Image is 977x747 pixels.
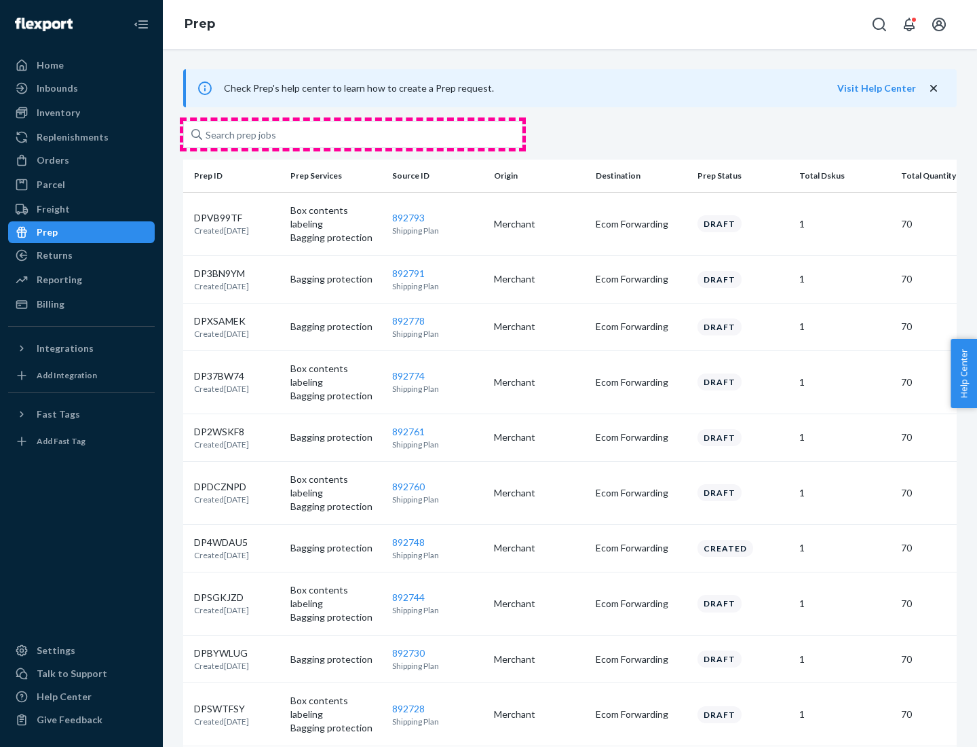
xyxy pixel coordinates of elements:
[37,713,102,727] div: Give Feedback
[392,536,425,548] a: 892748
[494,541,585,555] p: Merchant
[194,536,249,549] p: DP4WDAU5
[596,541,687,555] p: Ecom Forwarding
[392,280,483,292] p: Shipping Plan
[799,541,890,555] p: 1
[387,160,488,192] th: Source ID
[799,486,890,500] p: 1
[596,376,687,389] p: Ecom Forwarding
[596,272,687,286] p: Ecom Forwarding
[925,11,953,38] button: Open account menu
[194,425,249,439] p: DP2WSKF8
[799,431,890,444] p: 1
[194,280,249,292] p: Created [DATE]
[590,160,692,192] th: Destination
[194,328,249,340] p: Created [DATE]
[290,320,381,333] p: Bagging protection
[8,403,155,425] button: Fast Tags
[8,174,155,196] a: Parcel
[392,212,425,223] a: 892793
[8,431,155,452] a: Add Fast Tag
[37,667,107,680] div: Talk to Support
[927,81,940,96] button: close
[488,160,590,192] th: Origin
[392,660,483,672] p: Shipping Plan
[8,221,155,243] a: Prep
[37,58,64,72] div: Home
[799,272,890,286] p: 1
[37,178,65,192] div: Parcel
[392,703,425,714] a: 892728
[697,651,742,668] div: Draft
[37,130,109,144] div: Replenishments
[494,597,585,611] p: Merchant
[596,320,687,333] p: Ecom Forwarding
[596,431,687,444] p: Ecom Forwarding
[37,106,80,120] div: Inventory
[8,126,155,148] a: Replenishments
[392,647,425,659] a: 892730
[799,320,890,333] p: 1
[494,486,585,500] p: Merchant
[290,583,381,611] p: Box contents labeling
[697,318,742,335] div: Draft
[194,660,249,672] p: Created [DATE]
[494,320,585,333] p: Merchant
[290,541,381,555] p: Bagging protection
[596,486,687,500] p: Ecom Forwarding
[697,429,742,446] div: Draft
[392,481,425,492] a: 892760
[697,540,753,557] div: Created
[799,708,890,721] p: 1
[37,644,75,657] div: Settings
[290,721,381,735] p: Bagging protection
[37,249,73,262] div: Returns
[392,383,483,395] p: Shipping Plan
[37,153,69,167] div: Orders
[194,211,249,225] p: DPVB99TF
[799,653,890,666] p: 1
[8,640,155,661] a: Settings
[194,646,249,660] p: DPBYWLUG
[183,160,285,192] th: Prep ID
[596,653,687,666] p: Ecom Forwarding
[194,494,249,505] p: Created [DATE]
[8,338,155,359] button: Integrations
[596,217,687,231] p: Ecom Forwarding
[37,435,85,447] div: Add Fast Tag
[8,663,155,685] a: Talk to Support
[896,11,923,38] button: Open notifications
[799,376,890,389] p: 1
[951,339,977,408] button: Help Center
[8,149,155,171] a: Orders
[392,315,425,327] a: 892778
[224,82,494,94] span: Check Prep's help center to learn how to create a Prep request.
[8,686,155,708] a: Help Center
[128,11,155,38] button: Close Navigation
[194,225,249,236] p: Created [DATE]
[494,217,585,231] p: Merchant
[392,716,483,727] p: Shipping Plan
[8,709,155,731] button: Give Feedback
[194,369,249,383] p: DP37BW74
[697,706,742,723] div: Draft
[194,314,249,328] p: DPXSAMEK
[697,373,742,390] div: Draft
[37,690,92,704] div: Help Center
[290,204,381,231] p: Box contents labeling
[290,500,381,513] p: Bagging protection
[8,293,155,315] a: Billing
[290,694,381,721] p: Box contents labeling
[392,328,483,340] p: Shipping Plan
[8,77,155,99] a: Inbounds
[194,439,249,450] p: Created [DATE]
[392,439,483,450] p: Shipping Plan
[794,160,896,192] th: Total Dskus
[494,272,585,286] p: Merchant
[290,362,381,389] p: Box contents labeling
[194,267,249,280] p: DP3BN9YM
[799,597,890,611] p: 1
[837,81,916,95] button: Visit Help Center
[494,708,585,721] p: Merchant
[8,365,155,386] a: Add Integration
